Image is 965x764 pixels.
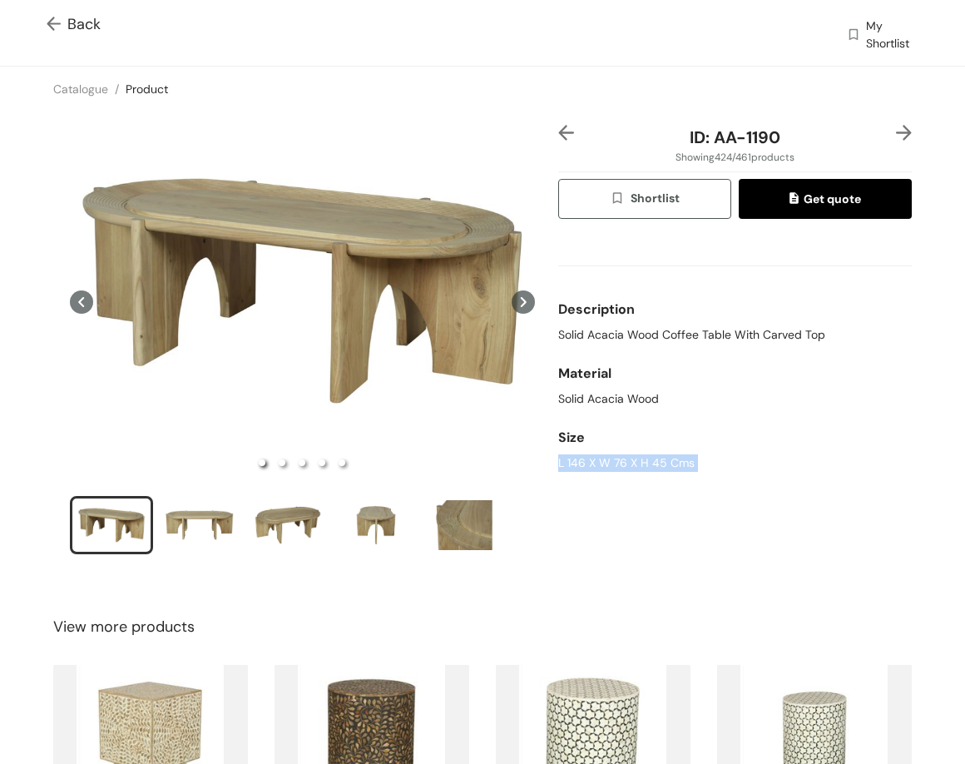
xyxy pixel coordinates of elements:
li: slide item 4 [334,496,418,554]
span: View more products [53,616,195,638]
div: Material [558,357,912,390]
div: L 146 X W 76 X H 45 Cms [558,454,912,472]
li: slide item 3 [299,459,305,466]
span: Get quote [789,190,861,208]
li: slide item 1 [259,459,265,466]
li: slide item 2 [158,496,241,554]
span: My Shortlist [866,17,918,52]
img: wishlist [846,19,861,52]
button: wishlistShortlist [558,179,731,219]
img: left [558,125,574,141]
span: ID: AA-1190 [690,127,780,148]
div: Description [558,293,912,326]
li: slide item 5 [339,459,345,466]
a: Product [126,82,168,97]
div: Size [558,421,912,454]
img: quote [789,192,804,207]
li: slide item 2 [279,459,285,466]
img: wishlist [610,191,630,209]
li: slide item 4 [319,459,325,466]
button: quoteGet quote [739,179,912,219]
span: / [115,82,119,97]
li: slide item 1 [70,496,153,554]
li: slide item 3 [246,496,329,554]
div: Solid Acacia Wood [558,390,912,408]
span: Solid Acacia Wood Coffee Table With Carved Top [558,326,825,344]
span: Showing 424 / 461 products [675,150,794,165]
li: slide item 5 [423,496,506,554]
span: Back [47,13,101,36]
img: right [896,125,912,141]
img: Go back [47,17,67,34]
a: Catalogue [53,82,108,97]
span: Shortlist [610,189,679,208]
